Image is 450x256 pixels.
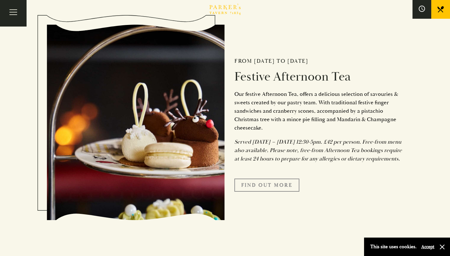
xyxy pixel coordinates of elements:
p: This site uses cookies. [370,242,417,251]
a: FIND OUT MORE [234,179,299,192]
h2: From [DATE] to [DATE] [234,58,403,65]
em: Served [DATE] – [DATE] 12:30-5pm. £42 per person. Free-from menu also available. Please note, fre... [234,138,402,162]
button: Accept [421,244,434,250]
p: Our festive Afternoon Tea, offers a delicious selection of savouries & sweets created by our past... [234,90,403,132]
h2: Festive Afternoon Tea [234,69,403,84]
button: Close and accept [439,244,445,250]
